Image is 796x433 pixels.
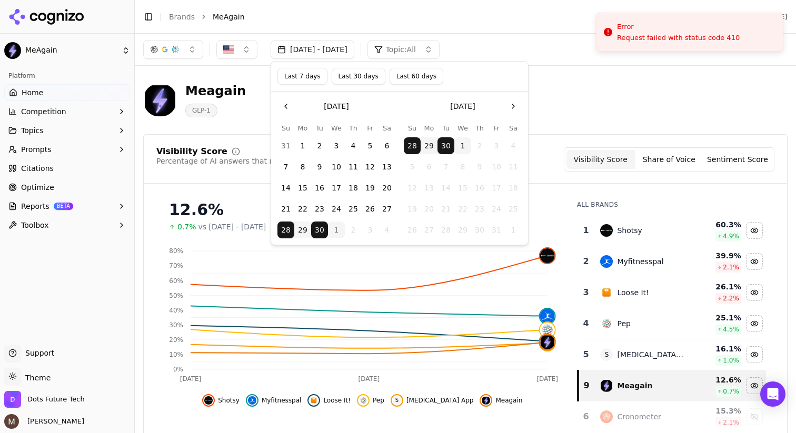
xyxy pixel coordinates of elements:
button: Saturday, September 27th, 2025 [379,200,395,217]
button: Share of Voice [635,150,703,169]
div: 4 [582,317,590,330]
button: Tuesday, September 2nd, 2025 [311,137,328,154]
button: Hide shotsy data [202,394,240,407]
div: Visibility Score [156,147,227,156]
button: Monday, September 1st, 2025 [294,137,311,154]
button: Thursday, September 11th, 2025 [345,158,362,175]
span: [MEDICAL_DATA] App [406,396,474,405]
span: 2.1 % [723,418,739,427]
button: Thursday, September 4th, 2025 [345,137,362,154]
button: Sunday, September 28th, 2025, selected [404,137,421,154]
button: Sentiment Score [703,150,772,169]
button: Thursday, September 18th, 2025 [345,179,362,196]
button: Today, Wednesday, October 1st, 2025 [328,221,345,238]
div: Request failed with status code 410 [617,33,740,43]
button: Sunday, September 7th, 2025 [277,158,294,175]
img: Martyn Strydom [4,414,19,429]
span: Topic: All [386,44,416,55]
button: Sunday, September 28th, 2025, selected [277,221,294,238]
div: Platform [4,67,130,84]
button: Visibility Score [566,150,635,169]
img: meagain [600,379,613,392]
button: Tuesday, September 30th, 2025, selected [437,137,454,154]
div: Percentage of AI answers that mention your brand [156,156,343,166]
button: Monday, September 22nd, 2025 [294,200,311,217]
span: S [393,396,401,405]
div: 12.6% [169,200,556,219]
button: Monday, September 29th, 2025, selected [421,137,437,154]
button: Monday, September 29th, 2025, selected [294,221,311,238]
tr: 2myfitnesspalMyfitnesspal39.9%2.1%Hide myfitnesspal data [578,246,766,277]
div: [MEDICAL_DATA] App [617,349,685,360]
img: United States [223,44,234,55]
button: Toolbox [4,217,130,234]
tr: 9meagainMeagain12.6%0.7%Hide meagain data [578,370,766,401]
button: Saturday, September 20th, 2025 [379,179,395,196]
button: Hide meagain data [480,394,522,407]
span: Shotsy [218,396,240,405]
img: loose it! [600,286,613,299]
div: 5 [582,348,590,361]
span: Optimize [21,182,54,193]
img: shotsy [204,396,213,405]
div: Open Intercom Messenger [760,381,785,407]
tspan: 70% [169,262,183,269]
button: Go to the Previous Month [277,98,294,115]
div: Meagain [617,380,652,391]
span: Reports [21,201,49,212]
th: Tuesday [437,123,454,133]
div: All Brands [577,200,766,209]
span: Loose It! [323,396,351,405]
a: Citations [4,160,130,177]
img: meagain [540,335,555,349]
button: Hide pep data [357,394,384,407]
span: 4.5 % [723,325,739,334]
span: vs [DATE] - [DATE] [198,221,266,232]
button: Wednesday, September 10th, 2025 [328,158,345,175]
tspan: 0% [173,366,183,373]
button: Saturday, September 6th, 2025 [379,137,395,154]
img: shotsy [600,224,613,237]
button: Competition [4,103,130,120]
img: pep [359,396,367,405]
tspan: 80% [169,247,183,255]
div: 60.3 % [693,219,741,230]
button: Wednesday, September 24th, 2025 [328,200,345,217]
img: pep [540,323,555,337]
span: 1.0 % [723,356,739,365]
img: myfitnesspal [600,255,613,268]
button: Sunday, September 21st, 2025 [277,200,294,217]
span: Pep [373,396,384,405]
div: Error [617,22,740,32]
img: pep [600,317,613,330]
span: GLP-1 [185,104,217,117]
th: Friday [488,123,505,133]
img: myfitnesspal [248,396,256,405]
button: Hide semaglutide app data [391,394,474,407]
button: Last 30 days [332,68,385,85]
img: MeAgain [4,42,21,59]
div: 2 [582,255,590,268]
a: Brands [169,13,195,21]
div: 6 [582,410,590,423]
div: Loose It! [617,287,649,298]
div: 15.3 % [693,406,741,416]
span: Citations [21,163,54,174]
table: October 2025 [404,123,522,238]
span: [PERSON_NAME] [23,417,84,426]
span: 4.9 % [723,232,739,240]
span: Competition [21,106,66,117]
button: Sunday, September 14th, 2025 [277,179,294,196]
th: Wednesday [328,123,345,133]
img: shotsy [540,248,555,263]
button: Prompts [4,141,130,158]
tr: 5S[MEDICAL_DATA] App16.1%1.0%Hide semaglutide app data [578,339,766,370]
span: 0.7% [177,221,196,232]
button: Monday, September 15th, 2025 [294,179,311,196]
button: Show cronometer data [746,408,763,425]
div: 12.6 % [693,375,741,385]
tr: 4pepPep25.1%4.5%Hide pep data [578,308,766,339]
span: Topics [21,125,44,136]
tspan: 20% [169,336,183,344]
span: 2.1 % [723,263,739,271]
